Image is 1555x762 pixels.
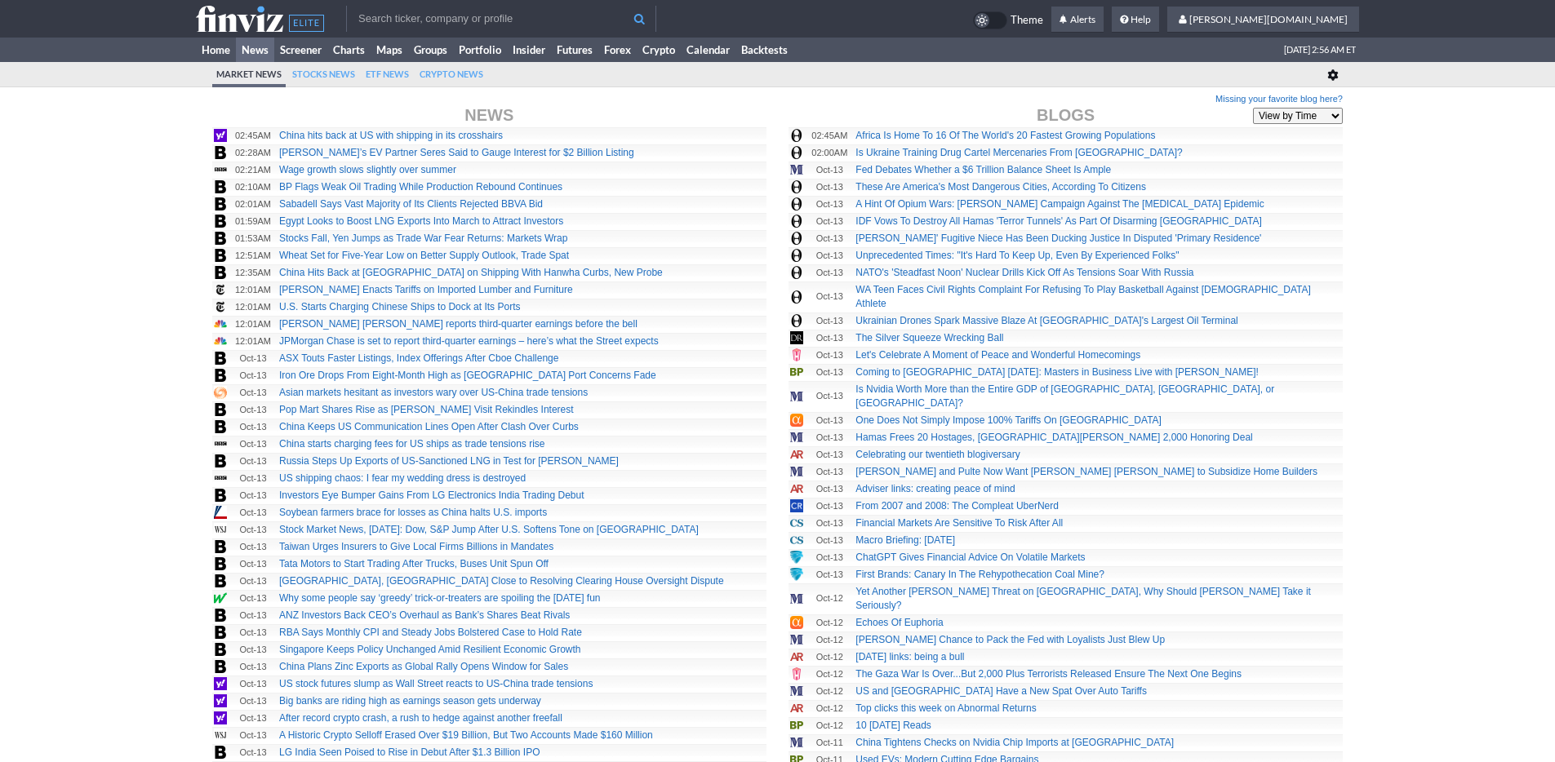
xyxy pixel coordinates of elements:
a: [GEOGRAPHIC_DATA], [GEOGRAPHIC_DATA] Close to Resolving Clearing House Oversight Dispute [279,575,724,587]
td: Oct-13 [229,504,278,521]
a: Africa Is Home To 16 Of The World's 20 Fastest Growing Populations [855,130,1155,141]
td: 02:45AM [805,127,854,144]
a: Screener [274,38,327,62]
a: Calendar [681,38,735,62]
td: Oct-13 [805,247,854,264]
td: Oct-13 [805,281,854,312]
a: Iron Ore Drops From Eight-Month High as [GEOGRAPHIC_DATA] Port Concerns Fade [279,370,656,381]
td: Oct-13 [229,624,278,641]
td: 01:59AM [229,213,278,230]
a: Stocks Fall, Yen Jumps as Trade War Fear Returns: Markets Wrap [279,233,567,244]
a: China hits back at US with shipping in its crosshairs [279,130,503,141]
a: Missing your favorite blog here? [1215,93,1343,106]
span: [PERSON_NAME][DOMAIN_NAME] [1189,13,1348,25]
td: 12:01AM [229,316,278,333]
a: News [236,38,274,62]
a: Echoes Of Euphoria [855,617,943,628]
a: Is Nvidia Worth More than the Entire GDP of [GEOGRAPHIC_DATA], [GEOGRAPHIC_DATA], or [GEOGRAPHIC_... [855,383,1274,409]
a: After record crypto crash, a rush to hedge against another freefall [279,712,562,724]
span: Blogs [1037,106,1095,124]
a: Portfolio [453,38,507,62]
td: Oct-12 [805,631,854,649]
a: Sabadell Says Vast Majority of Its Clients Rejected BBVA Bid [279,198,543,210]
td: Oct-13 [805,347,854,364]
a: Charts [327,38,371,62]
a: Wheat Set for Five-Year Low on Better Supply Outlook, Trade Spat [279,250,569,261]
a: [PERSON_NAME][DOMAIN_NAME] [1167,7,1359,33]
a: Top clicks this week on Abnormal Returns [855,702,1036,714]
a: The Silver Squeeze Wrecking Ball [855,332,1003,343]
td: 02:45AM [229,127,278,144]
a: [PERSON_NAME]’s EV Partner Seres Said to Gauge Interest for $2 Billion Listing [279,147,634,158]
a: [PERSON_NAME] and Pulte Now Want [PERSON_NAME] [PERSON_NAME] to Subsidize Home Builders [855,466,1317,477]
td: Oct-13 [229,350,278,367]
td: Oct-13 [229,401,278,419]
a: Wage growth slows slightly over summer [279,164,456,175]
td: 02:21AM [229,162,278,179]
span: News [464,106,513,124]
td: Oct-13 [229,384,278,401]
td: Oct-13 [229,641,278,658]
td: Oct-12 [805,717,854,734]
span: [DATE] 2:56 AM ET [1284,38,1356,62]
td: Oct-13 [229,676,278,693]
td: Oct-12 [805,666,854,683]
td: Oct-13 [229,710,278,727]
a: Theme [973,11,1043,29]
td: 12:01AM [229,333,278,350]
a: China starts charging fees for US ships as trade tensions rise [279,438,545,450]
td: Oct-13 [805,481,854,498]
a: Investors Eye Bumper Gains From LG Electronics India Trading Debut [279,490,584,501]
a: NATO's 'Steadfast Noon' Nuclear Drills Kick Off As Tensions Soar With Russia [855,267,1193,278]
a: Singapore Keeps Policy Unchanged Amid Resilient Economic Growth [279,644,581,655]
td: Oct-13 [229,470,278,487]
a: WA Teen Faces Civil Rights Complaint For Refusing To Play Basketball Against [DEMOGRAPHIC_DATA] A... [855,284,1311,309]
a: Market News [212,62,286,87]
td: Oct-13 [229,693,278,710]
td: Oct-13 [805,381,854,412]
a: Unprecedented Times: "It's Hard To Keep Up, Even By Experienced Folks" [855,250,1179,261]
a: The Gaza War Is Over...But 2,000 Plus Terrorists Released Ensure The Next One Begins [855,668,1242,680]
a: Big banks are riding high as earnings season gets underway [279,695,541,707]
a: Russia Steps Up Exports of US-Sanctioned LNG in Test for [PERSON_NAME] [279,455,619,467]
td: 01:53AM [229,230,278,247]
a: Ukrainian Drones Spark Massive Blaze At [GEOGRAPHIC_DATA]'s Largest Oil Terminal [855,315,1237,326]
td: Oct-13 [805,515,854,532]
td: Oct-12 [805,700,854,717]
a: U.S. Starts Charging Chinese Ships to Dock at Its Ports [279,301,520,312]
a: [PERSON_NAME] Enacts Tariffs on Imported Lumber and Furniture [279,284,573,295]
a: Home [196,38,236,62]
a: RBA Says Monthly CPI and Steady Jobs Bolstered Case to Hold Rate [279,627,582,638]
a: Stocks News [288,62,359,87]
td: 02:10AM [229,179,278,196]
td: Oct-13 [805,532,854,549]
a: Why some people say ‘greedy’ trick-or-treaters are spoiling the [DATE] fun [279,592,601,604]
a: [PERSON_NAME] [PERSON_NAME] reports third-quarter earnings before the bell [279,318,638,330]
a: Taiwan Urges Insurers to Give Local Firms Billions in Mandates [279,541,553,552]
td: Oct-13 [229,538,278,556]
td: Oct-13 [229,727,278,744]
a: [DATE] links: being a bull [855,651,964,662]
td: Oct-13 [229,607,278,624]
a: Help [1112,7,1159,33]
td: Oct-13 [229,590,278,607]
a: China Keeps US Communication Lines Open After Clash Over Curbs [279,421,579,432]
a: From 2007 and 2008: The Compleat UberNerd [855,500,1059,512]
a: First Brands: Canary In The Rehypothecation Coal Mine? [855,569,1104,580]
a: Futures [551,38,598,62]
td: Oct-12 [805,649,854,666]
td: Oct-13 [805,498,854,515]
a: Macro Briefing: [DATE] [855,534,955,546]
td: Oct-13 [229,419,278,436]
a: Crypto News [415,62,487,87]
a: Insider [507,38,551,62]
td: Oct-13 [805,213,854,230]
td: 02:28AM [229,144,278,162]
td: Oct-13 [805,179,854,196]
input: Search ticker, company or profile [346,6,656,32]
a: ETF News [362,62,413,87]
a: Adviser links: creating peace of mind [855,483,1015,494]
td: Oct-13 [229,436,278,453]
td: Oct-13 [805,566,854,583]
a: Maps [371,38,408,62]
